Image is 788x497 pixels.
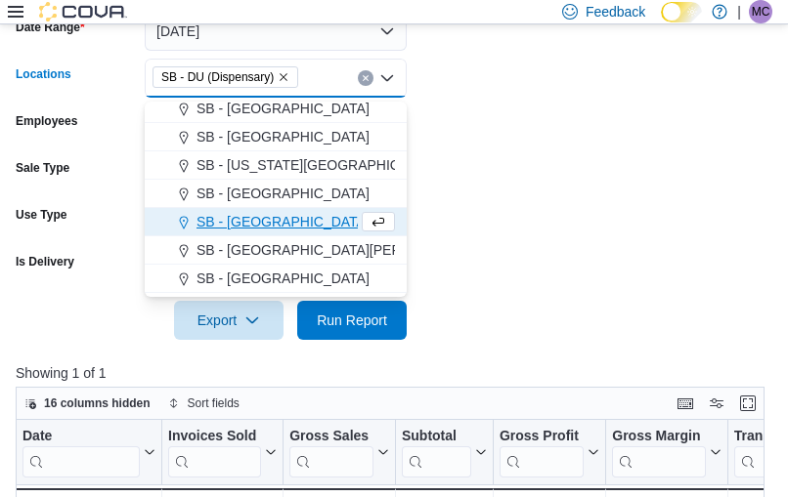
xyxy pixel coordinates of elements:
[16,160,69,176] label: Sale Type
[379,70,395,86] button: Close list of options
[197,184,370,203] span: SB - [GEOGRAPHIC_DATA]
[168,428,277,477] button: Invoices Sold
[661,2,702,22] input: Dark Mode
[145,123,407,151] button: SB - [GEOGRAPHIC_DATA]
[44,395,151,411] span: 16 columns hidden
[197,127,370,146] span: SB - [GEOGRAPHIC_DATA]
[736,392,760,415] button: Enter fullscreen
[500,428,584,477] div: Gross Profit
[16,363,772,383] p: Showing 1 of 1
[500,428,584,446] div: Gross Profit
[145,265,407,293] button: SB - [GEOGRAPHIC_DATA]
[317,311,387,330] span: Run Report
[145,293,407,321] button: SB - Glendale
[16,254,74,269] label: Is Delivery
[197,99,370,118] span: SB - [GEOGRAPHIC_DATA]
[674,392,697,415] button: Keyboard shortcuts
[145,151,407,180] button: SB - [US_STATE][GEOGRAPHIC_DATA]
[145,208,407,236] button: SB - [GEOGRAPHIC_DATA]
[16,113,77,129] label: Employees
[145,180,407,208] button: SB - [GEOGRAPHIC_DATA]
[22,428,155,477] button: Date
[168,428,261,446] div: Invoices Sold
[145,12,407,51] button: [DATE]
[358,70,373,86] button: Clear input
[16,66,71,82] label: Locations
[197,269,370,288] span: SB - [GEOGRAPHIC_DATA]
[145,95,407,123] button: SB - [GEOGRAPHIC_DATA]
[197,240,482,260] span: SB - [GEOGRAPHIC_DATA][PERSON_NAME]
[188,395,240,411] span: Sort fields
[612,428,706,477] div: Gross Margin
[16,20,85,35] label: Date Range
[160,392,247,415] button: Sort fields
[153,66,298,88] span: SB - DU (Dispensary)
[586,2,645,21] span: Feedback
[402,428,487,477] button: Subtotal
[168,428,261,477] div: Invoices Sold
[705,392,728,415] button: Display options
[402,428,471,477] div: Subtotal
[297,301,407,340] button: Run Report
[22,428,140,477] div: Date
[289,428,373,446] div: Gross Sales
[289,428,373,477] div: Gross Sales
[174,301,284,340] button: Export
[145,236,407,265] button: SB - [GEOGRAPHIC_DATA][PERSON_NAME]
[161,67,274,87] span: SB - DU (Dispensary)
[39,2,127,21] img: Cova
[17,392,158,415] button: 16 columns hidden
[612,428,722,477] button: Gross Margin
[186,301,272,340] span: Export
[16,207,66,223] label: Use Type
[500,428,599,477] button: Gross Profit
[661,22,662,23] span: Dark Mode
[612,428,706,446] div: Gross Margin
[22,428,140,446] div: Date
[278,71,289,83] button: Remove SB - DU (Dispensary) from selection in this group
[289,428,389,477] button: Gross Sales
[402,428,471,446] div: Subtotal
[197,155,446,175] span: SB - [US_STATE][GEOGRAPHIC_DATA]
[197,212,370,231] span: SB - [GEOGRAPHIC_DATA]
